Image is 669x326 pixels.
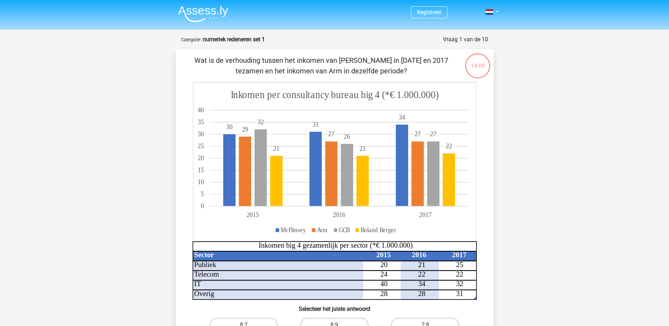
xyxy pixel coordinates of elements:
tspan: 25 [197,143,204,150]
tspan: 34 [418,280,425,288]
tspan: 24 [380,270,388,278]
div: 14:00 [464,53,491,70]
tspan: IT [194,280,201,288]
tspan: 27 [430,131,436,138]
tspan: 28 [418,290,425,297]
tspan: 10 [197,179,204,186]
strong: numeriek redeneren set 1 [203,36,265,43]
tspan: 26 [344,133,350,140]
tspan: 22 [418,270,425,278]
tspan: 31 [312,121,319,128]
tspan: 2016 [412,251,426,259]
tspan: 32 [456,280,463,288]
tspan: 2727 [328,131,420,138]
tspan: Arm [317,226,327,234]
tspan: 35 [197,119,204,126]
p: Wat is de verhouding tussen het inkomen van [PERSON_NAME] in [DATE] en 2017 tezamen en het inkome... [187,55,456,76]
h6: Selecteer het juiste antwoord [187,300,482,312]
tspan: 30 [197,131,204,138]
tspan: 30 [226,123,232,131]
tspan: 22 [446,143,452,150]
tspan: 0 [201,203,204,210]
tspan: 22 [456,270,463,278]
tspan: Overig [194,290,214,298]
div: Vraag 1 van de 10 [443,35,488,44]
tspan: 2017 [452,251,466,259]
tspan: 29 [242,126,248,133]
tspan: 2015 [376,251,391,259]
tspan: 28 [380,290,388,297]
tspan: 34 [399,114,405,121]
tspan: 21 [418,261,425,268]
small: Categorie: [181,37,201,42]
tspan: 20 [380,261,388,268]
tspan: Sector [194,251,214,259]
tspan: 31 [456,290,463,297]
a: Registreer [417,9,442,16]
tspan: GCB [339,226,350,234]
tspan: Telecom [194,270,219,278]
tspan: Inkomen per consultancy bureau big 4 (*€ 1.000.000) [231,89,439,101]
tspan: 40 [197,106,204,114]
tspan: Inkomen big 4 gezamenlijk per sector (*€ 1.000.000) [259,241,413,249]
tspan: 2121 [273,145,365,152]
tspan: 32 [257,119,264,126]
tspan: 40 [380,280,388,288]
tspan: Boland Rerger [360,226,396,234]
tspan: 201520162017 [247,211,432,219]
tspan: 20 [197,155,204,162]
tspan: McFlinsey [280,226,306,234]
tspan: Publiek [194,261,216,268]
tspan: 15 [197,167,204,174]
img: Assessly [178,6,228,22]
tspan: 5 [201,191,204,198]
tspan: 25 [456,261,463,268]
